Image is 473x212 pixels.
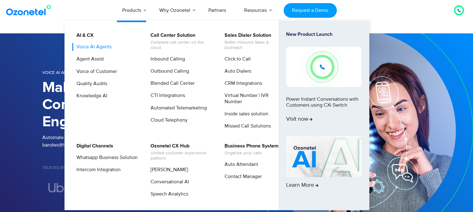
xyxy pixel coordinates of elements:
[42,166,237,170] h5: Trusted by 3500+ Businesses
[72,80,108,88] a: Quality Audits
[220,122,272,130] a: Missed Call Solutions
[286,182,318,189] span: Learn More
[220,79,263,87] a: CRM Integrations
[286,136,361,200] a: Learn More
[220,67,252,75] a: Auto Dialers
[146,190,189,198] a: Speech Analytics
[146,116,188,124] a: Cloud Telephony
[146,92,186,99] a: CTI Integrations
[48,183,75,192] img: uber
[146,166,189,174] a: [PERSON_NAME]
[72,43,113,51] a: Voice AI Agents
[72,92,108,100] a: Knowledge AI
[225,40,286,51] span: Better Inbound Sales & Outreach
[146,178,190,186] a: Conversational AI
[146,67,190,75] a: Outbound Calling
[220,92,287,105] a: Virtual Number | IVR Number
[72,166,122,174] a: Intercom Integration
[72,142,114,150] a: Digital Channels
[286,47,361,87] img: New-Project-17.png
[146,79,196,87] a: Blended Call Center
[286,116,313,123] span: Visit now
[286,31,361,133] a: New Product LaunchPower Instant Conversations with Customers using CXi SwitchVisit now
[220,110,269,118] a: Inside sales solution
[220,142,280,157] a: Business Phone SystemOrganize your calls
[146,31,213,51] a: Call Center SolutionComplete call center on the cloud
[220,31,287,51] a: Sales Dialer SolutionBetter Inbound Sales & Outreach
[146,142,213,162] a: Ozonetel CX HubUnified customer experience platform
[72,154,139,161] a: Whatsapp Business Solution
[42,70,77,75] span: Voice AI Agents
[220,161,259,168] a: Auto Attendant
[220,173,263,181] a: Contact Manager
[225,151,279,156] span: Organize your calls
[286,136,361,177] img: AI
[284,3,337,18] a: Request a Demo
[42,183,81,192] div: 4 / 7
[42,134,237,149] p: Automate repetitive tasks and common queries at scale. Save agent bandwidth for complex and high ...
[72,31,95,39] a: AI & CX
[146,55,186,63] a: Inbound Calling
[151,40,212,51] span: Complete call center on the cloud
[42,79,237,131] h1: Make Your Customer Conversations More Engaging & Meaningful
[72,68,118,75] a: Voice of Customer
[146,104,208,112] a: Automated Telemarketing
[151,151,212,161] span: Unified customer experience platform
[220,55,252,63] a: Click to Call
[42,182,237,193] div: Image Carousel
[72,55,105,63] a: Agent Assist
